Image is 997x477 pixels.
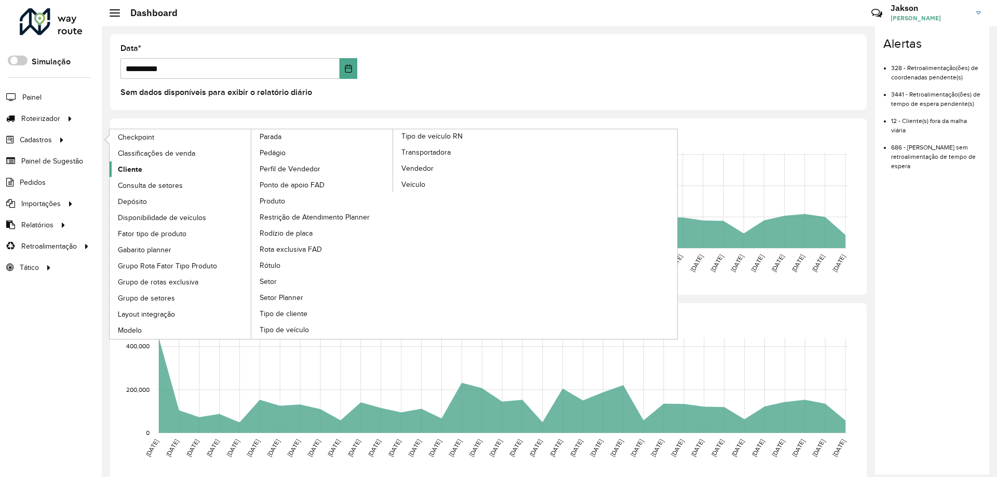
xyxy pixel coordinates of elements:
[260,292,303,303] span: Setor Planner
[118,164,142,175] span: Cliente
[401,179,425,190] span: Veículo
[118,228,186,239] span: Fator tipo de produto
[110,306,252,322] a: Layout integração
[251,145,394,160] a: Pedágio
[118,196,147,207] span: Depósito
[811,438,826,457] text: [DATE]
[251,257,394,273] a: Rótulo
[110,242,252,257] a: Gabarito planner
[251,241,394,257] a: Rota exclusiva FAD
[260,180,325,190] span: Ponto de apoio FAD
[811,253,826,272] text: [DATE]
[589,438,604,457] text: [DATE]
[891,108,981,135] li: 12 - Cliente(s) fora da malha viária
[110,129,394,339] a: Parada
[260,228,313,239] span: Rodízio de placa
[260,260,280,271] span: Rótulo
[110,226,252,241] a: Fator tipo de produto
[118,325,142,336] span: Modelo
[730,438,745,457] text: [DATE]
[110,258,252,274] a: Grupo Rota Fator Tipo Produto
[21,156,83,167] span: Painel de Sugestão
[891,56,981,82] li: 328 - Retroalimentação(ões) de coordenadas pendente(s)
[251,306,394,321] a: Tipo de cliente
[21,220,53,230] span: Relatórios
[20,177,46,188] span: Pedidos
[260,324,309,335] span: Tipo de veículo
[246,438,261,457] text: [DATE]
[260,131,281,142] span: Parada
[393,176,535,192] a: Veículo
[32,56,71,68] label: Simulação
[146,429,150,436] text: 0
[770,253,785,272] text: [DATE]
[251,177,394,193] a: Ponto de apoio FAD
[548,438,563,457] text: [DATE]
[260,147,286,158] span: Pedágio
[21,113,60,124] span: Roteirizador
[306,438,321,457] text: [DATE]
[118,180,183,191] span: Consulta de setores
[185,438,200,457] text: [DATE]
[110,194,252,209] a: Depósito
[110,322,252,338] a: Modelo
[120,86,312,99] label: Sem dados disponíveis para exibir o relatório diário
[251,322,394,337] a: Tipo de veículo
[401,163,434,174] span: Vendedor
[508,438,523,457] text: [DATE]
[286,438,301,457] text: [DATE]
[110,129,252,145] a: Checkpoint
[791,438,806,457] text: [DATE]
[118,261,217,271] span: Grupo Rota Fator Tipo Produto
[393,160,535,176] a: Vendedor
[165,438,180,457] text: [DATE]
[750,253,765,272] text: [DATE]
[21,198,61,209] span: Importações
[266,438,281,457] text: [DATE]
[710,438,725,457] text: [DATE]
[251,290,394,305] a: Setor Planner
[393,144,535,160] a: Transportadora
[251,274,394,289] a: Setor
[21,241,77,252] span: Retroalimentação
[891,135,981,171] li: 686 - [PERSON_NAME] sem retroalimentação de tempo de espera
[340,58,358,79] button: Choose Date
[730,253,745,272] text: [DATE]
[110,145,252,161] a: Classificações de venda
[110,274,252,290] a: Grupo de rotas exclusiva
[205,438,220,457] text: [DATE]
[20,134,52,145] span: Cadastros
[118,277,198,288] span: Grupo de rotas exclusiva
[468,438,483,457] text: [DATE]
[401,131,463,142] span: Tipo de veículo RN
[488,438,503,457] text: [DATE]
[326,438,341,457] text: [DATE]
[118,309,175,320] span: Layout integração
[387,438,402,457] text: [DATE]
[750,438,765,457] text: [DATE]
[251,161,394,176] a: Perfil de Vendedor
[866,2,888,24] a: Contato Rápido
[831,253,846,272] text: [DATE]
[771,438,786,457] text: [DATE]
[569,438,584,457] text: [DATE]
[22,92,42,103] span: Painel
[260,212,370,223] span: Restrição de Atendimento Planner
[118,132,154,143] span: Checkpoint
[709,253,724,272] text: [DATE]
[144,438,159,457] text: [DATE]
[689,253,704,272] text: [DATE]
[260,276,277,287] span: Setor
[110,210,252,225] a: Disponibilidade de veículos
[251,193,394,209] a: Produto
[690,438,705,457] text: [DATE]
[367,438,382,457] text: [DATE]
[401,147,451,158] span: Transportadora
[891,13,968,23] span: [PERSON_NAME]
[118,148,195,159] span: Classificações de venda
[891,82,981,108] li: 3441 - Retroalimentação(ões) de tempo de espera pendente(s)
[346,438,361,457] text: [DATE]
[528,438,543,457] text: [DATE]
[891,3,968,13] h3: Jakson
[251,209,394,225] a: Restrição de Atendimento Planner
